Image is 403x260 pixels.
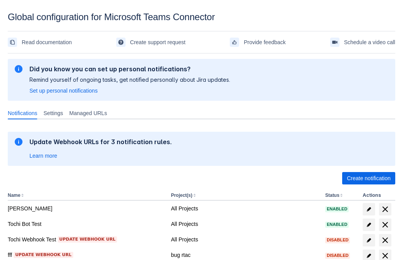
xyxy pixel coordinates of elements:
div: [PERSON_NAME] [8,205,165,212]
button: Status [325,193,339,198]
span: information [14,137,23,146]
span: Disabled [325,253,350,258]
a: Create support request [116,36,186,48]
button: Project(s) [171,193,192,198]
span: delete [381,220,390,229]
div: fff [8,251,165,259]
div: All Projects [171,236,319,243]
span: edit [366,253,372,259]
span: Enabled [325,222,349,227]
span: delete [381,236,390,245]
h2: Update Webhook URLs for 3 notification rules. [29,138,172,146]
p: Remind yourself of ongoing tasks, get notified personally about Jira updates. [29,76,230,84]
span: Schedule a video call [344,36,395,48]
div: All Projects [171,205,319,212]
span: Settings [43,109,63,117]
span: edit [366,206,372,212]
span: Enabled [325,207,349,211]
th: Actions [360,191,395,201]
a: Set up personal notifications [29,87,98,95]
button: Name [8,193,21,198]
a: Schedule a video call [330,36,395,48]
div: Tochi Webhook Test [8,236,165,243]
button: Create notification [342,172,395,184]
div: All Projects [171,220,319,228]
span: Notifications [8,109,37,117]
span: Provide feedback [244,36,286,48]
span: documentation [9,39,15,45]
span: information [14,64,23,74]
span: videoCall [332,39,338,45]
div: bug rtac [171,251,319,259]
div: Global configuration for Microsoft Teams Connector [8,12,395,22]
a: Learn more [29,152,57,160]
span: Create notification [347,172,391,184]
span: edit [366,222,372,228]
span: Update webhook URL [59,236,115,243]
span: support [118,39,124,45]
a: Read documentation [8,36,72,48]
span: Disabled [325,238,350,242]
span: Managed URLs [69,109,107,117]
span: edit [366,237,372,243]
a: Provide feedback [230,36,286,48]
span: delete [381,205,390,214]
span: Read documentation [22,36,72,48]
span: feedback [231,39,238,45]
span: Update webhook URL [15,252,71,258]
div: Tochi Bot Test [8,220,165,228]
span: Create support request [130,36,186,48]
h2: Did you know you can set up personal notifications? [29,65,230,73]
